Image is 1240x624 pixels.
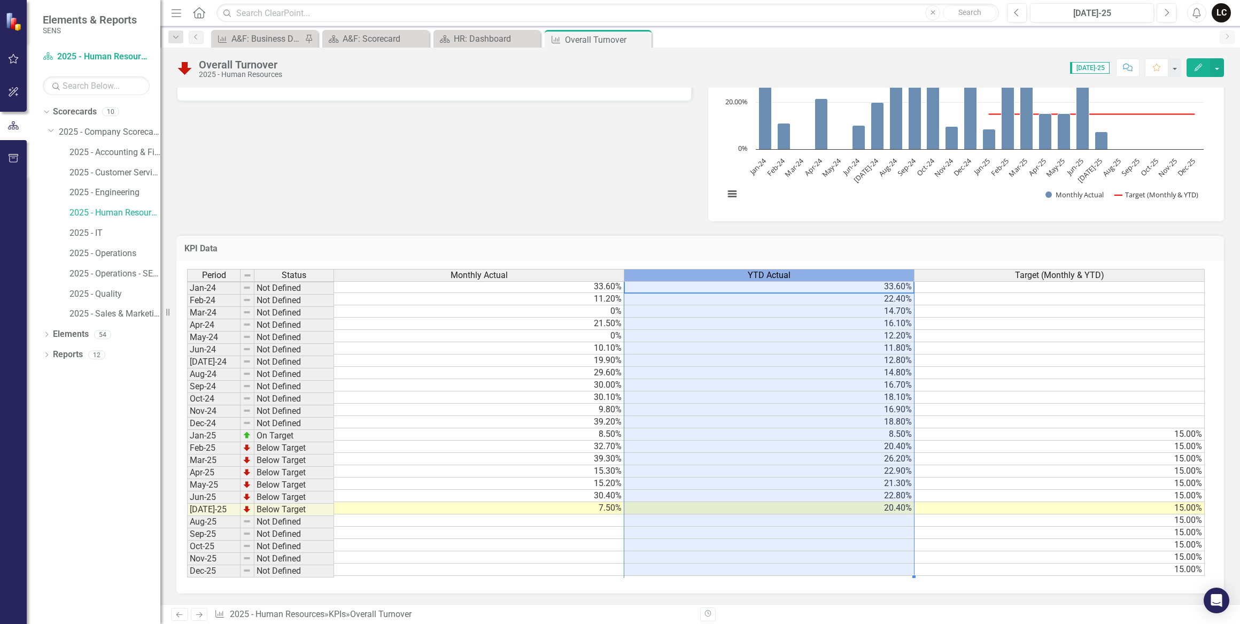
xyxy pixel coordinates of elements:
path: Nov-24, 9.8. Monthly Actual. [945,126,958,149]
td: Oct-24 [187,393,241,405]
td: 22.90% [624,465,914,477]
div: Open Intercom Messenger [1204,588,1229,613]
text: May-24 [820,156,843,179]
img: 8DAGhfEEPCf229AAAAAElFTkSuQmCC [243,419,251,427]
td: [DATE]-25 [187,504,241,516]
div: Chart. Highcharts interactive chart. [719,50,1213,211]
text: Oct-25 [1138,156,1160,178]
img: 8DAGhfEEPCf229AAAAAElFTkSuQmCC [243,320,251,329]
span: [DATE]-25 [1070,62,1110,74]
path: Mar-25, 39.3. Monthly Actual. [1020,57,1033,149]
text: Feb-25 [989,156,1011,178]
td: 15.00% [914,527,1205,539]
img: 8DAGhfEEPCf229AAAAAElFTkSuQmCC [243,517,251,526]
td: Nov-25 [187,553,241,565]
div: Overall Turnover [565,33,649,47]
td: 30.40% [334,490,624,502]
path: Apr-24, 21.5. Monthly Actual. [815,98,828,149]
td: Not Defined [254,553,334,565]
div: HR: Dashboard [454,32,538,45]
a: 2025 - Operations - SENS Legacy KPIs [69,268,160,280]
a: 2025 - Human Resources [230,609,324,619]
td: Apr-24 [187,319,241,332]
td: May-25 [187,479,241,491]
td: Sep-24 [187,381,241,393]
td: Not Defined [254,405,334,418]
text: 0% [738,143,748,153]
img: 8DAGhfEEPCf229AAAAAElFTkSuQmCC [243,357,251,366]
td: 14.70% [624,305,914,318]
div: Overall Turnover [199,59,282,71]
path: Sep-24, 30. Monthly Actual. [909,79,921,149]
td: Dec-24 [187,418,241,430]
td: Dec-25 [187,565,241,577]
img: zOikAAAAAElFTkSuQmCC [243,431,251,440]
img: 8DAGhfEEPCf229AAAAAElFTkSuQmCC [243,271,252,280]
img: TnMDeAgwAPMxUmUi88jYAAAAAElFTkSuQmCC [243,505,251,513]
text: Nov-25 [1156,156,1179,179]
td: Below Target [254,491,334,504]
td: 21.50% [334,318,624,330]
td: Not Defined [254,319,334,332]
text: [DATE]-25 [1076,156,1104,184]
path: Apr-25, 15.3. Monthly Actual. [1039,113,1052,149]
td: Not Defined [254,516,334,528]
path: Jan-25, 8.5. Monthly Actual. [983,129,996,149]
td: Jan-24 [187,282,241,295]
text: Mar-25 [1007,156,1029,179]
td: On Target [254,430,334,442]
a: 2025 - Engineering [69,187,160,199]
td: 15.00% [914,477,1205,490]
button: Show Monthly Actual [1045,190,1103,199]
img: TnMDeAgwAPMxUmUi88jYAAAAAElFTkSuQmCC [243,468,251,476]
td: 18.10% [624,391,914,404]
text: Aug-24 [877,156,899,178]
td: 9.80% [334,404,624,416]
img: 8DAGhfEEPCf229AAAAAElFTkSuQmCC [243,283,251,292]
td: 14.80% [624,367,914,379]
img: TnMDeAgwAPMxUmUi88jYAAAAAElFTkSuQmCC [243,456,251,464]
td: Aug-24 [187,368,241,381]
td: 33.60% [334,280,624,293]
text: Mar-24 [783,156,806,179]
img: 8DAGhfEEPCf229AAAAAElFTkSuQmCC [243,542,251,550]
div: » » [214,608,692,621]
text: Sep-25 [1119,156,1141,178]
td: 0% [334,305,624,318]
img: 8DAGhfEEPCf229AAAAAElFTkSuQmCC [243,333,251,341]
td: Below Target [254,504,334,516]
path: Jun-25, 30.4. Monthly Actual. [1076,78,1089,149]
path: Dec-24, 39.2. Monthly Actual. [964,57,977,149]
text: Jan-25 [971,156,993,178]
a: 2025 - Operations [69,248,160,260]
td: Jan-25 [187,430,241,442]
text: [DATE]-24 [852,156,881,184]
td: 33.60% [624,280,914,293]
div: 12 [88,350,105,359]
td: 30.10% [334,391,624,404]
td: Apr-25 [187,467,241,479]
img: 8DAGhfEEPCf229AAAAAElFTkSuQmCC [243,382,251,390]
td: 16.90% [624,404,914,416]
td: 22.40% [624,293,914,305]
td: Not Defined [254,282,334,295]
a: A&F: Business Day Financials sent out to Sr. Leadership [214,32,302,45]
td: 15.20% [334,477,624,490]
input: Search ClearPoint... [216,4,999,22]
td: 15.00% [914,551,1205,564]
img: 8DAGhfEEPCf229AAAAAElFTkSuQmCC [243,529,251,538]
div: LC [1212,3,1231,22]
img: 8DAGhfEEPCf229AAAAAElFTkSuQmCC [243,369,251,378]
h3: KPI Data [184,244,1216,253]
img: 8DAGhfEEPCf229AAAAAElFTkSuQmCC [243,296,251,304]
td: 15.00% [914,490,1205,502]
img: 8DAGhfEEPCf229AAAAAElFTkSuQmCC [243,345,251,353]
td: 12.20% [624,330,914,342]
td: 39.30% [334,453,624,465]
a: 2025 - Accounting & Finance [69,147,160,159]
g: Monthly Actual, series 1 of 2. Bar series with 24 bars. [759,56,1195,150]
img: 8DAGhfEEPCf229AAAAAElFTkSuQmCC [243,394,251,403]
g: Target (Monthly & YTD), series 2 of 2. Line with 24 data points. [765,112,1196,116]
a: 2025 - Quality [69,288,160,301]
td: 10.10% [334,342,624,355]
